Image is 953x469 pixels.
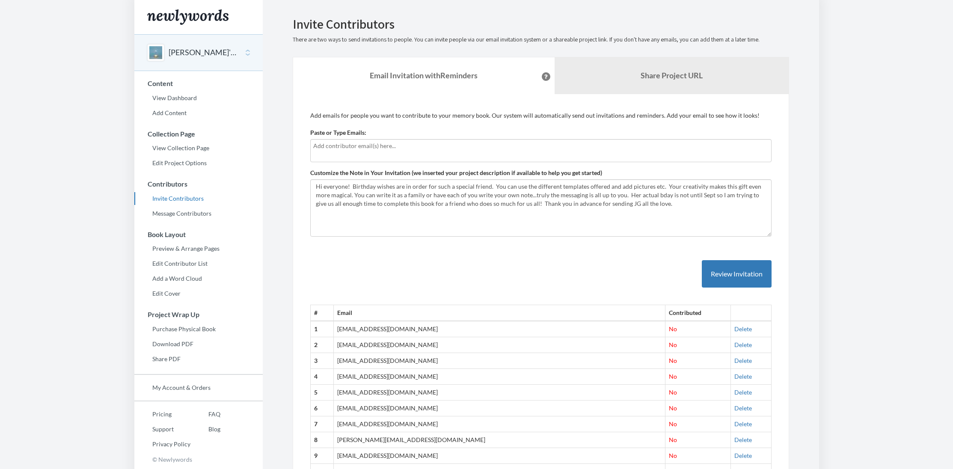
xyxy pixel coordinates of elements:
[310,321,333,337] th: 1
[669,325,677,332] span: No
[310,401,333,416] th: 6
[669,341,677,348] span: No
[333,401,665,416] td: [EMAIL_ADDRESS][DOMAIN_NAME]
[135,180,263,188] h3: Contributors
[669,404,677,412] span: No
[333,337,665,353] td: [EMAIL_ADDRESS][DOMAIN_NAME]
[734,357,752,364] a: Delete
[370,71,478,80] strong: Email Invitation with Reminders
[734,341,752,348] a: Delete
[310,385,333,401] th: 5
[734,420,752,427] a: Delete
[702,260,772,288] button: Review Invitation
[135,130,263,138] h3: Collection Page
[734,436,752,443] a: Delete
[734,389,752,396] a: Delete
[134,92,263,104] a: View Dashboard
[134,242,263,255] a: Preview & Arrange Pages
[333,353,665,369] td: [EMAIL_ADDRESS][DOMAIN_NAME]
[190,408,220,421] a: FAQ
[134,287,263,300] a: Edit Cover
[134,157,263,169] a: Edit Project Options
[190,423,220,436] a: Blog
[669,436,677,443] span: No
[665,305,730,321] th: Contributed
[310,128,366,137] label: Paste or Type Emails:
[134,257,263,270] a: Edit Contributor List
[134,192,263,205] a: Invite Contributors
[135,311,263,318] h3: Project Wrap Up
[333,321,665,337] td: [EMAIL_ADDRESS][DOMAIN_NAME]
[134,438,190,451] a: Privacy Policy
[333,448,665,464] td: [EMAIL_ADDRESS][DOMAIN_NAME]
[333,305,665,321] th: Email
[333,369,665,385] td: [EMAIL_ADDRESS][DOMAIN_NAME]
[333,416,665,432] td: [EMAIL_ADDRESS][DOMAIN_NAME]
[310,353,333,369] th: 3
[134,381,263,394] a: My Account & Orders
[333,432,665,448] td: [PERSON_NAME][EMAIL_ADDRESS][DOMAIN_NAME]
[147,9,229,25] img: Newlywords logo
[134,353,263,365] a: Share PDF
[734,325,752,332] a: Delete
[134,142,263,154] a: View Collection Page
[669,373,677,380] span: No
[669,452,677,459] span: No
[310,416,333,432] th: 7
[310,369,333,385] th: 4
[669,420,677,427] span: No
[135,80,263,87] h3: Content
[134,323,263,335] a: Purchase Physical Book
[734,373,752,380] a: Delete
[734,404,752,412] a: Delete
[293,36,789,44] p: There are two ways to send invitations to people. You can invite people via our email invitation ...
[310,179,772,237] textarea: Hi everyone! Birthday wishes are in order for such a special friend. You can use the different te...
[734,452,752,459] a: Delete
[313,141,769,151] input: Add contributor email(s) here...
[135,231,263,238] h3: Book Layout
[310,448,333,464] th: 9
[134,453,263,466] p: © Newlywords
[293,17,789,31] h2: Invite Contributors
[333,385,665,401] td: [EMAIL_ADDRESS][DOMAIN_NAME]
[310,111,772,120] p: Add emails for people you want to contribute to your memory book. Our system will automatically s...
[134,408,190,421] a: Pricing
[310,432,333,448] th: 8
[641,71,703,80] b: Share Project URL
[134,338,263,350] a: Download PDF
[134,107,263,119] a: Add Content
[669,357,677,364] span: No
[310,305,333,321] th: #
[134,423,190,436] a: Support
[669,389,677,396] span: No
[169,47,238,58] button: [PERSON_NAME]'s 50th
[310,169,602,177] label: Customize the Note in Your Invitation (we inserted your project description if available to help ...
[134,272,263,285] a: Add a Word Cloud
[310,337,333,353] th: 2
[134,207,263,220] a: Message Contributors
